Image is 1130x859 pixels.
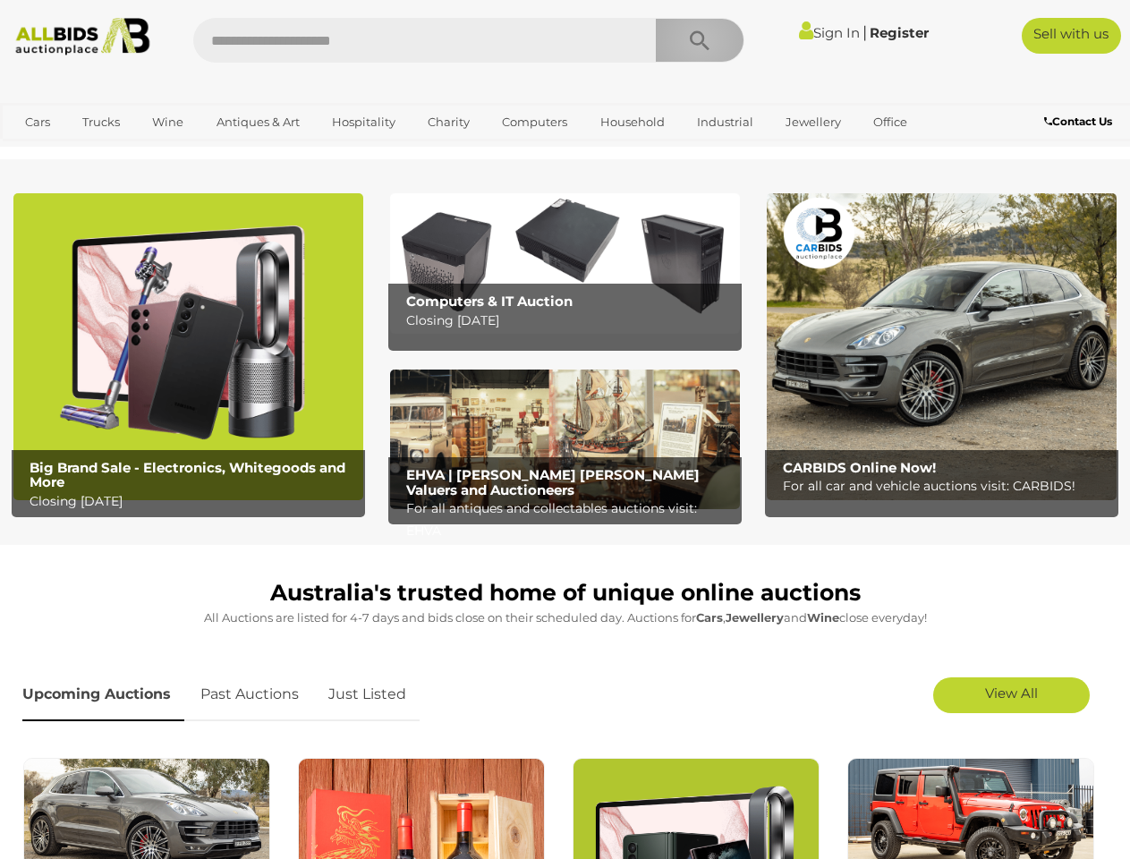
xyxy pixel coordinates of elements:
[1044,112,1117,132] a: Contact Us
[807,610,839,625] strong: Wine
[685,107,765,137] a: Industrial
[8,18,157,55] img: Allbids.com.au
[416,107,481,137] a: Charity
[406,466,700,498] b: EHVA | [PERSON_NAME] [PERSON_NAME] Valuers and Auctioneers
[726,610,784,625] strong: Jewellery
[589,107,676,137] a: Household
[696,610,723,625] strong: Cars
[30,459,345,491] b: Big Brand Sale - Electronics, Whitegoods and More
[783,459,936,476] b: CARBIDS Online Now!
[13,193,363,500] img: Big Brand Sale - Electronics, Whitegoods and More
[22,668,184,721] a: Upcoming Auctions
[205,107,311,137] a: Antiques & Art
[774,107,853,137] a: Jewellery
[870,24,929,41] a: Register
[933,677,1090,713] a: View All
[22,581,1108,606] h1: Australia's trusted home of unique online auctions
[406,293,573,310] b: Computers & IT Auction
[390,370,740,510] a: EHVA | Evans Hastings Valuers and Auctioneers EHVA | [PERSON_NAME] [PERSON_NAME] Valuers and Auct...
[655,18,744,63] button: Search
[82,137,233,166] a: [GEOGRAPHIC_DATA]
[783,475,1110,498] p: For all car and vehicle auctions visit: CARBIDS!
[390,193,740,333] img: Computers & IT Auction
[1022,18,1121,54] a: Sell with us
[22,608,1108,628] p: All Auctions are listed for 4-7 days and bids close on their scheduled day. Auctions for , and cl...
[315,668,420,721] a: Just Listed
[13,193,363,500] a: Big Brand Sale - Electronics, Whitegoods and More Big Brand Sale - Electronics, Whitegoods and Mo...
[30,490,357,513] p: Closing [DATE]
[406,310,734,332] p: Closing [DATE]
[406,498,734,542] p: For all antiques and collectables auctions visit: EHVA
[390,370,740,510] img: EHVA | Evans Hastings Valuers and Auctioneers
[320,107,407,137] a: Hospitality
[13,107,62,137] a: Cars
[767,193,1117,500] img: CARBIDS Online Now!
[13,137,73,166] a: Sports
[862,22,867,42] span: |
[490,107,579,137] a: Computers
[799,24,860,41] a: Sign In
[1044,115,1112,128] b: Contact Us
[71,107,132,137] a: Trucks
[390,193,740,333] a: Computers & IT Auction Computers & IT Auction Closing [DATE]
[862,107,919,137] a: Office
[187,668,312,721] a: Past Auctions
[767,193,1117,500] a: CARBIDS Online Now! CARBIDS Online Now! For all car and vehicle auctions visit: CARBIDS!
[140,107,195,137] a: Wine
[985,685,1038,702] span: View All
